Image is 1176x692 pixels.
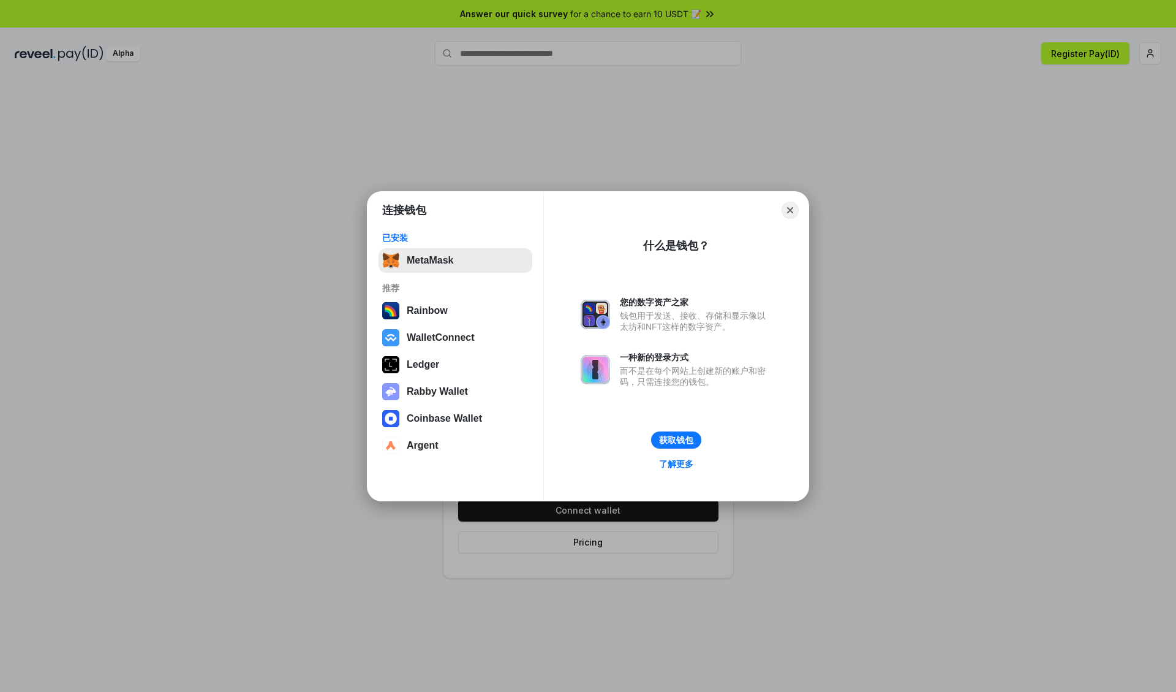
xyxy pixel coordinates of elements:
[379,248,532,273] button: MetaMask
[379,352,532,377] button: Ledger
[643,238,709,253] div: 什么是钱包？
[382,329,399,346] img: svg+xml,%3Csvg%20width%3D%2228%22%20height%3D%2228%22%20viewBox%3D%220%200%2028%2028%22%20fill%3D...
[620,310,772,332] div: 钱包用于发送、接收、存储和显示像以太坊和NFT这样的数字资产。
[382,232,529,243] div: 已安装
[407,255,453,266] div: MetaMask
[407,359,439,370] div: Ledger
[382,356,399,373] img: svg+xml,%3Csvg%20xmlns%3D%22http%3A%2F%2Fwww.w3.org%2F2000%2Fsvg%22%20width%3D%2228%22%20height%3...
[379,406,532,431] button: Coinbase Wallet
[407,440,439,451] div: Argent
[659,458,693,470] div: 了解更多
[382,302,399,319] img: svg+xml,%3Csvg%20width%3D%22120%22%20height%3D%22120%22%20viewBox%3D%220%200%20120%20120%22%20fil...
[382,410,399,427] img: svg+xml,%3Csvg%20width%3D%2228%22%20height%3D%2228%22%20viewBox%3D%220%200%2028%2028%22%20fill%3D...
[620,365,772,387] div: 而不是在每个网站上创建新的账户和密码，只需连接您的钱包。
[379,433,532,458] button: Argent
[659,435,693,446] div: 获取钱包
[379,298,532,323] button: Rainbow
[782,202,799,219] button: Close
[620,352,772,363] div: 一种新的登录方式
[407,332,475,343] div: WalletConnect
[407,413,482,424] div: Coinbase Wallet
[379,325,532,350] button: WalletConnect
[651,432,701,449] button: 获取钱包
[382,252,399,269] img: svg+xml,%3Csvg%20fill%3D%22none%22%20height%3D%2233%22%20viewBox%3D%220%200%2035%2033%22%20width%...
[581,300,610,329] img: svg+xml,%3Csvg%20xmlns%3D%22http%3A%2F%2Fwww.w3.org%2F2000%2Fsvg%22%20fill%3D%22none%22%20viewBox...
[382,437,399,454] img: svg+xml,%3Csvg%20width%3D%2228%22%20height%3D%2228%22%20viewBox%3D%220%200%2028%2028%22%20fill%3D...
[407,305,448,316] div: Rainbow
[382,383,399,400] img: svg+xml,%3Csvg%20xmlns%3D%22http%3A%2F%2Fwww.w3.org%2F2000%2Fsvg%22%20fill%3D%22none%22%20viewBox...
[407,386,468,397] div: Rabby Wallet
[581,355,610,384] img: svg+xml,%3Csvg%20xmlns%3D%22http%3A%2F%2Fwww.w3.org%2F2000%2Fsvg%22%20fill%3D%22none%22%20viewBox...
[382,283,529,294] div: 推荐
[652,456,701,472] a: 了解更多
[620,297,772,308] div: 您的数字资产之家
[382,203,426,218] h1: 连接钱包
[379,379,532,404] button: Rabby Wallet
